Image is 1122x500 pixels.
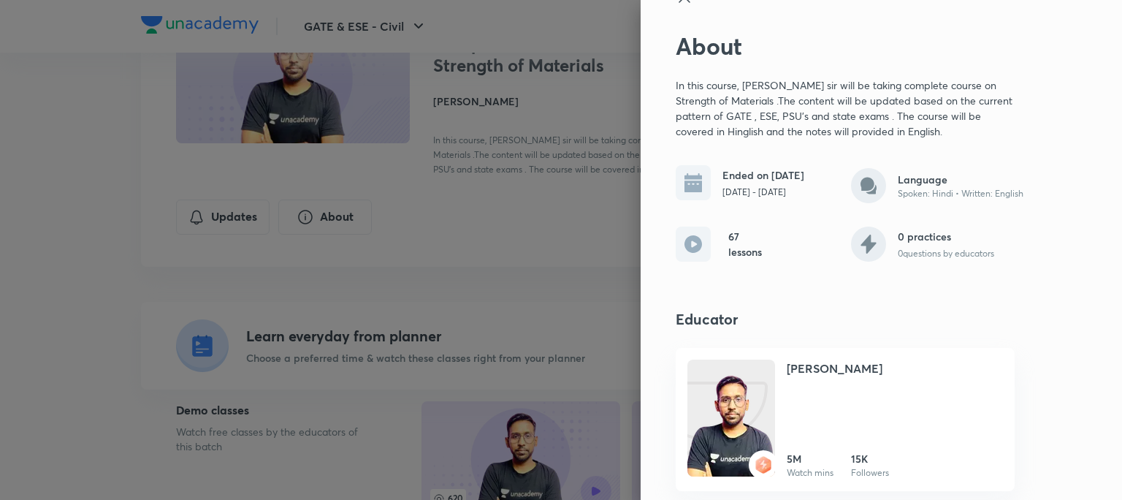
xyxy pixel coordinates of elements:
[722,167,804,183] h6: Ended on [DATE]
[898,187,1023,200] p: Spoken: Hindi • Written: English
[676,77,1015,139] p: In this course, [PERSON_NAME] sir will be taking complete course on Strength of Materials .The co...
[898,247,994,260] p: 0 questions by educators
[898,229,994,244] h6: 0 practices
[755,456,772,474] img: badge
[787,466,833,480] p: Watch mins
[851,451,889,466] h6: 15K
[787,451,833,466] h6: 5M
[851,466,889,480] p: Followers
[722,186,804,199] p: [DATE] - [DATE]
[676,348,1015,491] a: Unacademybadge[PERSON_NAME]5MWatch mins15KFollowers
[728,229,763,260] h6: 67 lessons
[787,360,882,377] h4: [PERSON_NAME]
[898,172,1023,187] h6: Language
[687,374,775,491] img: Unacademy
[676,32,1038,60] h2: About
[676,308,1038,330] h4: Educator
